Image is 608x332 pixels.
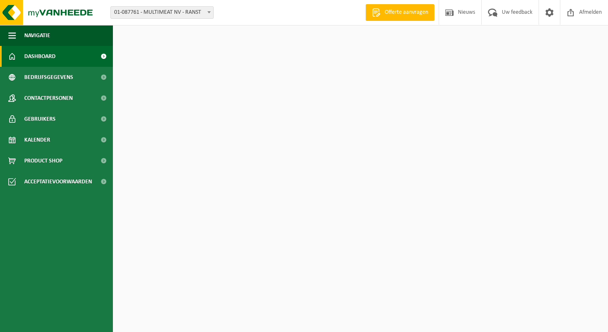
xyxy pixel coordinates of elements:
span: Kalender [24,129,50,150]
span: Offerte aanvragen [383,8,430,17]
span: Bedrijfsgegevens [24,67,73,88]
a: Offerte aanvragen [365,4,434,21]
span: Acceptatievoorwaarden [24,171,92,192]
span: Navigatie [24,25,50,46]
span: 01-087761 - MULTIMEAT NV - RANST [110,6,214,19]
span: Dashboard [24,46,56,67]
span: Gebruikers [24,109,56,129]
span: Contactpersonen [24,88,73,109]
span: Product Shop [24,150,62,171]
span: 01-087761 - MULTIMEAT NV - RANST [111,7,213,18]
